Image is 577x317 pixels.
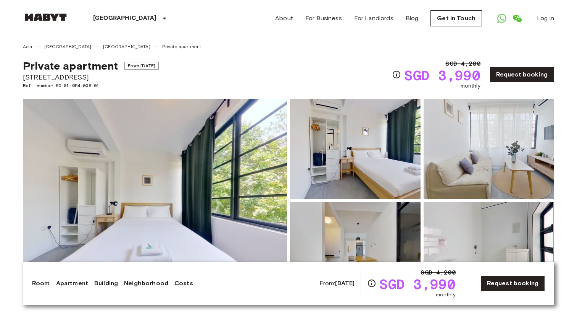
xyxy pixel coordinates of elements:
b: [DATE] [335,280,355,287]
a: Apartment [56,279,88,288]
a: [GEOGRAPHIC_DATA] [44,43,92,50]
a: Blog [406,14,419,23]
svg: Check cost overview for full price breakdown. Please note that discounts apply to new joiners onl... [367,279,376,288]
span: monthly [436,291,456,299]
a: Private apartment [162,43,201,50]
span: SGD 4,200 [421,268,455,277]
span: SGD 4,200 [445,59,480,68]
a: [GEOGRAPHIC_DATA] [103,43,150,50]
img: Habyt [23,13,69,21]
a: For Landlords [354,14,393,23]
a: Open WeChat [509,11,525,26]
img: Picture of unit SG-01-054-006-01 [424,202,554,302]
a: Costs [174,279,193,288]
span: Ref. number SG-01-054-006-01 [23,82,159,89]
a: Asia [23,43,32,50]
a: Request booking [490,67,554,83]
img: Picture of unit SG-01-054-006-01 [290,99,421,199]
span: Private apartment [23,59,118,72]
span: SGD 3,990 [379,277,455,291]
span: [STREET_ADDRESS] [23,72,159,82]
p: [GEOGRAPHIC_DATA] [93,14,157,23]
a: Log in [537,14,554,23]
span: SGD 3,990 [404,68,480,82]
span: From [DATE] [124,62,159,70]
a: Room [32,279,50,288]
a: For Business [305,14,342,23]
a: Request booking [480,275,545,291]
a: Building [94,279,118,288]
a: Get in Touch [430,10,482,26]
span: monthly [461,82,480,90]
a: Open WhatsApp [494,11,509,26]
a: About [275,14,293,23]
span: From: [319,279,355,288]
a: Neighborhood [124,279,168,288]
img: Picture of unit SG-01-054-006-01 [290,202,421,302]
img: Marketing picture of unit SG-01-054-006-01 [23,99,287,302]
img: Picture of unit SG-01-054-006-01 [424,99,554,199]
svg: Check cost overview for full price breakdown. Please note that discounts apply to new joiners onl... [392,70,401,79]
